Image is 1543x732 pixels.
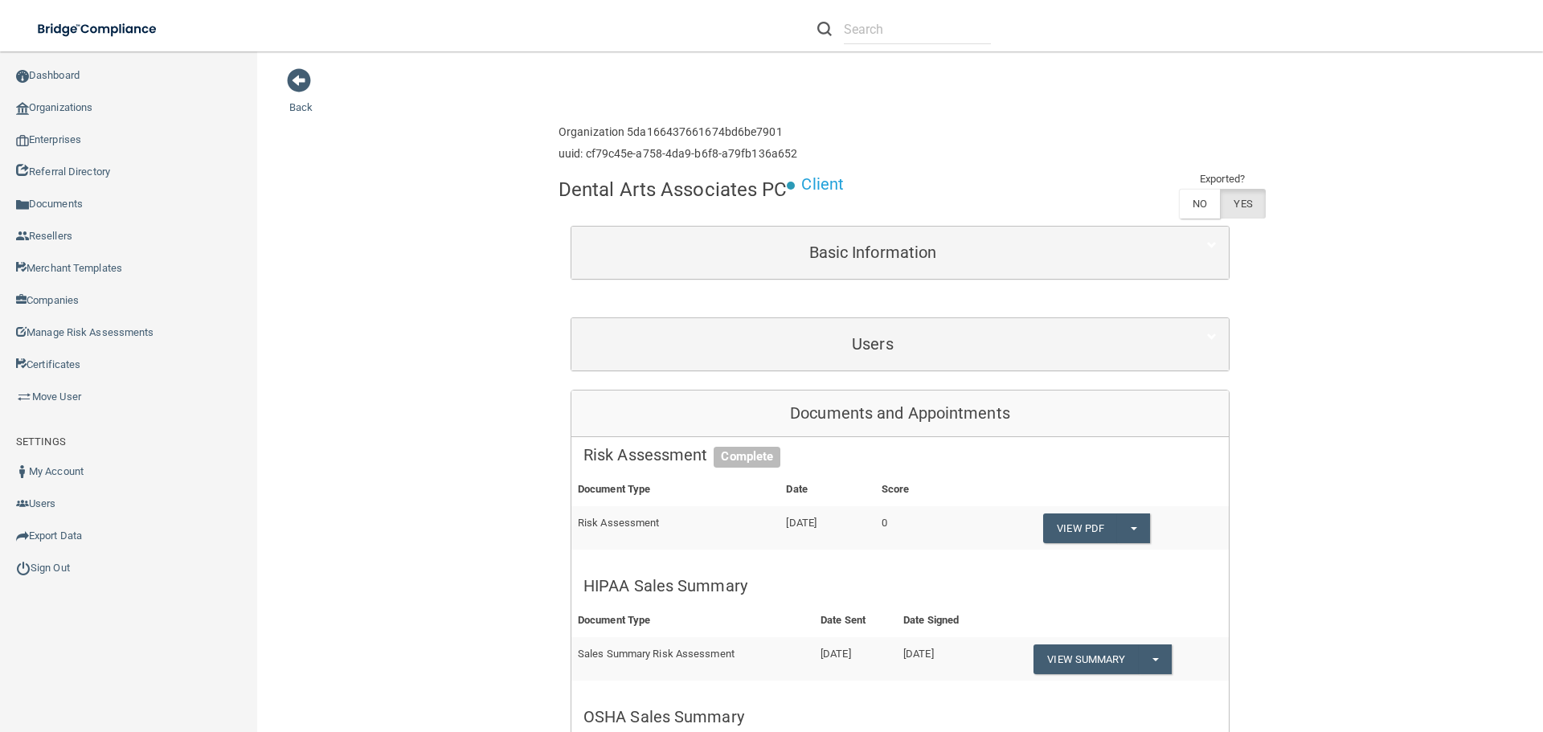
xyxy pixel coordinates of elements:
[16,135,29,146] img: enterprise.0d942306.png
[583,708,1217,726] h5: OSHA Sales Summary
[1265,618,1524,682] iframe: Drift Widget Chat Controller
[16,389,32,405] img: briefcase.64adab9b.png
[897,604,995,637] th: Date Signed
[559,148,797,160] h6: uuid: cf79c45e-a758-4da9-b6f8-a79fb136a652
[16,530,29,542] img: icon-export.b9366987.png
[814,637,897,681] td: [DATE]
[571,506,780,550] td: Risk Assessment
[1043,513,1117,543] a: View PDF
[571,604,814,637] th: Document Type
[780,473,874,506] th: Date
[583,235,1217,271] a: Basic Information
[16,70,29,83] img: ic_dashboard_dark.d01f4a41.png
[583,243,1162,261] h5: Basic Information
[801,170,844,199] p: Client
[571,637,814,681] td: Sales Summary Risk Assessment
[571,391,1229,437] div: Documents and Appointments
[875,506,965,550] td: 0
[16,561,31,575] img: ic_power_dark.7ecde6b1.png
[16,198,29,211] img: icon-documents.8dae5593.png
[16,497,29,510] img: icon-users.e205127d.png
[583,326,1217,362] a: Users
[1179,189,1220,219] label: NO
[897,637,995,681] td: [DATE]
[571,473,780,506] th: Document Type
[16,432,66,452] label: SETTINGS
[817,22,832,36] img: ic-search.3b580494.png
[844,14,991,44] input: Search
[16,465,29,478] img: ic_user_dark.df1a06c3.png
[714,447,780,468] span: Complete
[16,102,29,115] img: organization-icon.f8decf85.png
[1179,170,1266,189] td: Exported?
[583,446,1217,464] h5: Risk Assessment
[583,335,1162,353] h5: Users
[16,230,29,243] img: ic_reseller.de258add.png
[559,179,788,200] h4: Dental Arts Associates PC
[875,473,965,506] th: Score
[780,506,874,550] td: [DATE]
[1220,189,1265,219] label: YES
[814,604,897,637] th: Date Sent
[1033,644,1138,674] a: View Summary
[559,126,797,138] h6: Organization 5da166437661674bd6be7901
[289,82,313,113] a: Back
[583,577,1217,595] h5: HIPAA Sales Summary
[24,13,172,46] img: bridge_compliance_login_screen.278c3ca4.svg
